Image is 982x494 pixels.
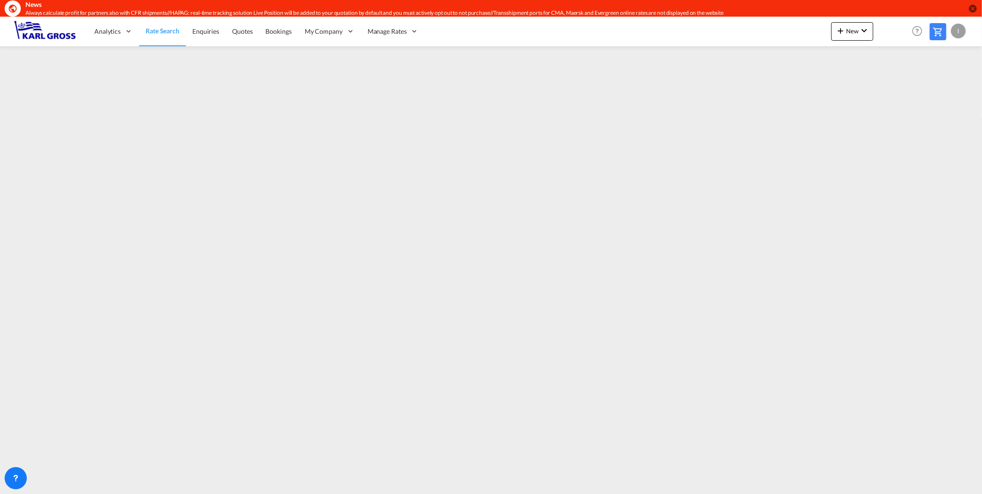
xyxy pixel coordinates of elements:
div: Help [909,23,930,40]
span: My Company [305,27,343,36]
span: Rate Search [146,27,179,35]
span: Quotes [232,27,252,35]
md-icon: icon-plus 400-fg [835,25,846,36]
span: Bookings [266,27,292,35]
button: icon-plus 400-fgNewicon-chevron-down [831,22,873,41]
span: Enquiries [192,27,219,35]
a: Rate Search [139,16,186,46]
a: Bookings [259,16,298,46]
span: New [835,27,870,35]
md-icon: icon-earth [8,4,18,13]
md-icon: icon-chevron-down [859,25,870,36]
button: icon-close-circle [968,4,977,13]
div: Always calculate profit for partners also with CFR shipments//HAPAG: real-time tracking solution ... [25,9,831,17]
a: Enquiries [186,16,226,46]
div: Analytics [88,16,139,46]
span: Analytics [94,27,121,36]
span: Manage Rates [368,27,407,36]
div: Manage Rates [361,16,425,46]
a: Quotes [226,16,259,46]
span: Help [909,23,925,39]
div: I [951,24,966,38]
img: 3269c73066d711f095e541db4db89301.png [14,21,76,42]
div: My Company [298,16,361,46]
